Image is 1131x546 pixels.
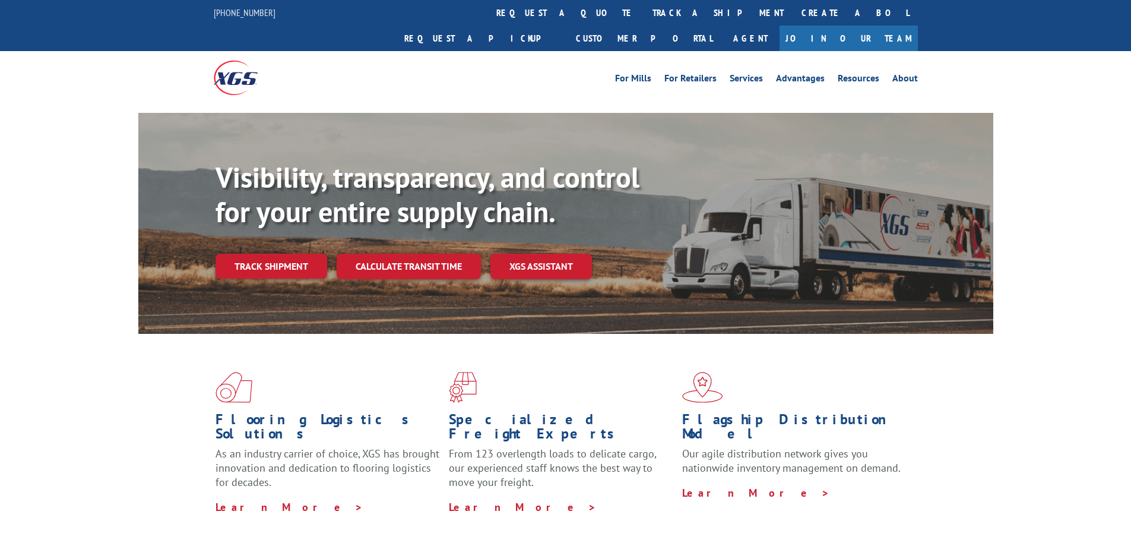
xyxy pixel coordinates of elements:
a: Learn More > [449,500,597,514]
a: XGS ASSISTANT [490,254,592,279]
b: Visibility, transparency, and control for your entire supply chain. [216,159,639,230]
a: Learn More > [216,500,363,514]
a: Customer Portal [567,26,721,51]
a: About [892,74,918,87]
span: Our agile distribution network gives you nationwide inventory management on demand. [682,447,901,475]
a: [PHONE_NUMBER] [214,7,275,18]
span: As an industry carrier of choice, XGS has brought innovation and dedication to flooring logistics... [216,447,439,489]
a: Resources [838,74,879,87]
a: Calculate transit time [337,254,481,279]
a: Advantages [776,74,825,87]
img: xgs-icon-flagship-distribution-model-red [682,372,723,403]
a: For Retailers [664,74,717,87]
img: xgs-icon-focused-on-flooring-red [449,372,477,403]
a: Agent [721,26,780,51]
a: Track shipment [216,254,327,279]
a: Services [730,74,763,87]
p: From 123 overlength loads to delicate cargo, our experienced staff knows the best way to move you... [449,447,673,500]
h1: Specialized Freight Experts [449,412,673,447]
a: Request a pickup [395,26,567,51]
a: For Mills [615,74,651,87]
a: Join Our Team [780,26,918,51]
img: xgs-icon-total-supply-chain-intelligence-red [216,372,252,403]
h1: Flagship Distribution Model [682,412,907,447]
h1: Flooring Logistics Solutions [216,412,440,447]
a: Learn More > [682,486,830,500]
